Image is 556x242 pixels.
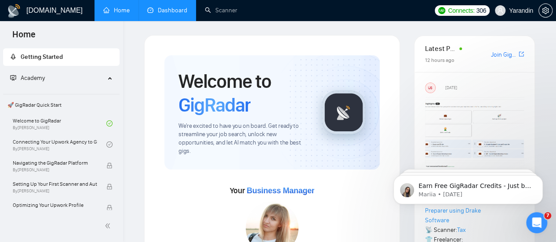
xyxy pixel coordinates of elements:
li: Getting Started [3,48,120,66]
span: Connects: [448,6,474,15]
span: lock [106,205,113,211]
span: lock [106,184,113,190]
span: double-left [105,221,113,230]
span: setting [539,7,552,14]
iframe: Intercom live chat [526,212,547,233]
a: searchScanner [205,7,237,14]
span: rocket [10,54,16,60]
a: Tax [457,226,466,234]
span: export [519,51,524,58]
a: Welcome to GigRadarBy[PERSON_NAME] [13,114,106,133]
span: [DATE] [445,84,457,92]
a: Connecting Your Upwork Agency to GigRadarBy[PERSON_NAME] [13,135,106,154]
span: lock [106,163,113,169]
img: upwork-logo.png [438,7,445,14]
a: Join GigRadar Slack Community [491,50,517,60]
a: homeHome [103,7,130,14]
iframe: Intercom notifications message [380,157,556,218]
span: By [PERSON_NAME] [13,188,97,194]
span: Home [5,28,43,47]
img: gigradar-logo.png [322,90,366,134]
span: By [PERSON_NAME] [13,167,97,173]
span: 12 hours ago [425,57,454,63]
a: dashboardDashboard [147,7,187,14]
span: user [497,7,503,14]
span: Getting Started [21,53,63,61]
button: setting [538,4,552,18]
a: setting [538,7,552,14]
span: 306 [476,6,486,15]
span: Setting Up Your First Scanner and Auto-Bidder [13,180,97,188]
span: We're excited to have you on board. Get ready to streamline your job search, unlock new opportuni... [178,122,308,155]
span: GigRadar [178,93,251,117]
span: Optimizing Your Upwork Profile [13,201,97,209]
span: 7 [544,212,551,219]
span: Academy [10,74,45,82]
span: Latest Posts from the GigRadar Community [425,43,457,54]
img: logo [7,4,21,18]
span: check-circle [106,141,113,148]
div: US [425,83,435,93]
h1: Welcome to [178,69,308,117]
span: 🚀 GigRadar Quick Start [4,96,119,114]
span: Your [230,186,315,195]
span: By [PERSON_NAME] [13,209,97,215]
span: check-circle [106,120,113,126]
span: Navigating the GigRadar Platform [13,159,97,167]
span: Academy [21,74,45,82]
span: Business Manager [247,186,314,195]
img: F09354QB7SM-image.png [425,97,531,167]
span: fund-projection-screen [10,75,16,81]
a: export [519,50,524,58]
